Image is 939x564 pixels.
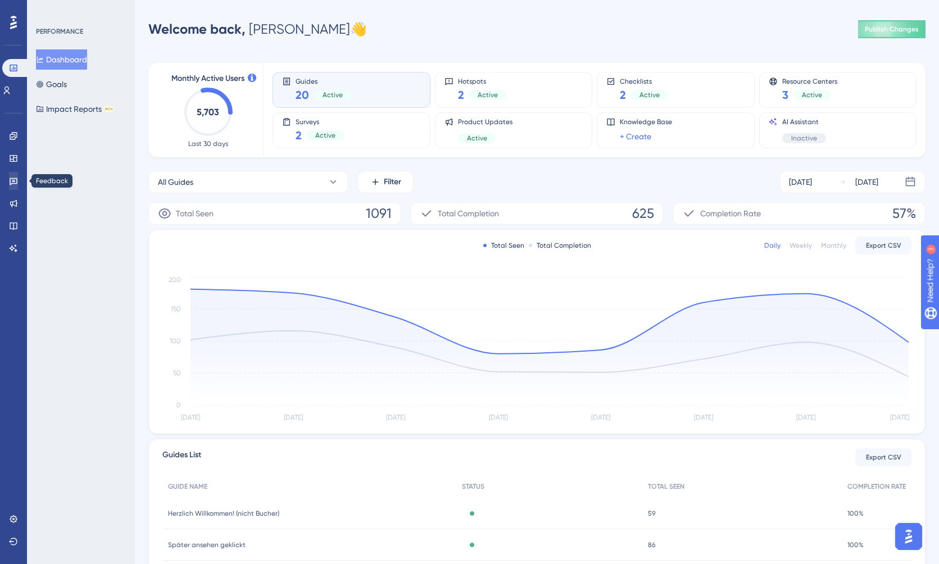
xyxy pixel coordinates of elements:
[700,207,761,220] span: Completion Rate
[171,305,181,313] tspan: 150
[315,131,335,140] span: Active
[483,241,524,250] div: Total Seen
[790,241,812,250] div: Weekly
[620,117,672,126] span: Knowledge Base
[168,509,279,518] span: Herzlich Willkommen! (nicht Bucher)
[892,204,916,222] span: 57%
[323,90,343,99] span: Active
[296,128,302,143] span: 2
[458,87,464,103] span: 2
[847,509,864,518] span: 100%
[782,77,837,85] span: Resource Centers
[489,413,508,421] tspan: [DATE]
[620,130,651,143] a: + Create
[866,241,901,250] span: Export CSV
[104,106,114,112] div: BETA
[366,204,392,222] span: 1091
[181,413,200,421] tspan: [DATE]
[168,540,246,549] span: Später ansehen geklickt
[386,413,405,421] tspan: [DATE]
[865,25,919,34] span: Publish Changes
[764,241,781,250] div: Daily
[821,241,846,250] div: Monthly
[847,482,906,491] span: COMPLETION RATE
[458,77,507,85] span: Hotspots
[648,482,684,491] span: TOTAL SEEN
[296,117,344,125] span: Surveys
[855,175,878,189] div: [DATE]
[890,413,909,421] tspan: [DATE]
[148,20,367,38] div: [PERSON_NAME] 👋
[478,90,498,99] span: Active
[694,413,713,421] tspan: [DATE]
[158,175,193,189] span: All Guides
[858,20,926,38] button: Publish Changes
[162,448,201,466] span: Guides List
[782,87,788,103] span: 3
[791,134,817,143] span: Inactive
[847,540,864,549] span: 100%
[467,134,487,143] span: Active
[591,413,610,421] tspan: [DATE]
[796,413,815,421] tspan: [DATE]
[176,401,181,409] tspan: 0
[78,6,81,15] div: 3
[462,482,484,491] span: STATUS
[26,3,70,16] span: Need Help?
[855,236,911,254] button: Export CSV
[170,337,181,345] tspan: 100
[438,207,499,220] span: Total Completion
[384,175,401,189] span: Filter
[855,448,911,466] button: Export CSV
[529,241,591,250] div: Total Completion
[648,509,655,518] span: 59
[866,453,901,462] span: Export CSV
[148,21,246,37] span: Welcome back,
[357,171,414,193] button: Filter
[620,77,669,85] span: Checklists
[648,540,655,549] span: 86
[168,482,207,491] span: GUIDE NAME
[802,90,822,99] span: Active
[148,171,348,193] button: All Guides
[197,107,219,117] text: 5,703
[36,27,83,36] div: PERFORMANCE
[296,77,352,85] span: Guides
[782,117,826,126] span: AI Assistant
[296,87,309,103] span: 20
[639,90,660,99] span: Active
[36,99,114,119] button: Impact ReportsBETA
[620,87,626,103] span: 2
[632,204,654,222] span: 625
[458,117,512,126] span: Product Updates
[789,175,812,189] div: [DATE]
[169,276,181,284] tspan: 200
[188,139,228,148] span: Last 30 days
[36,49,87,70] button: Dashboard
[36,74,67,94] button: Goals
[176,207,214,220] span: Total Seen
[173,369,181,377] tspan: 50
[892,520,926,553] iframe: UserGuiding AI Assistant Launcher
[284,413,303,421] tspan: [DATE]
[171,72,244,85] span: Monthly Active Users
